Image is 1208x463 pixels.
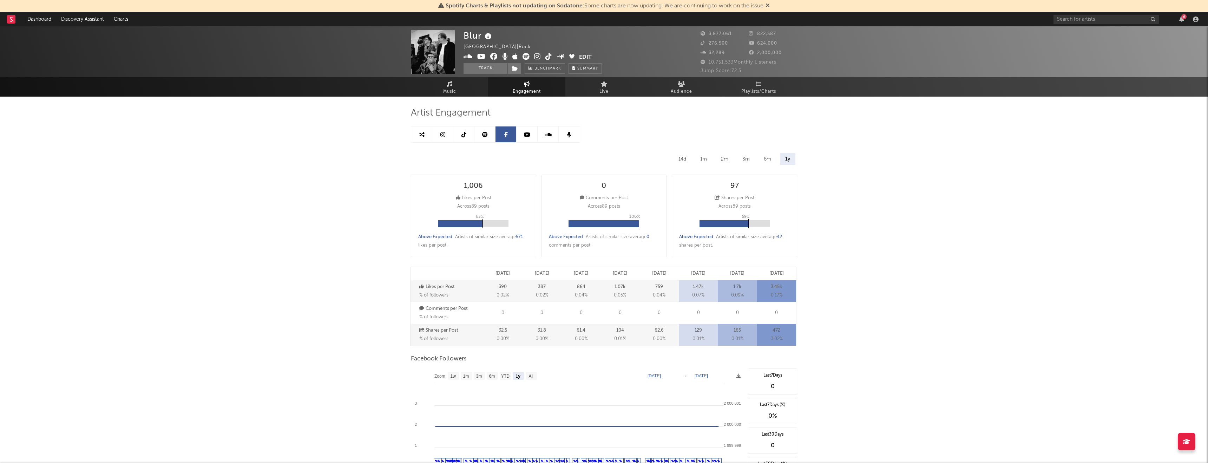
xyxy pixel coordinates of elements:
text: 3 [415,401,417,405]
span: 0.05 % [614,291,626,300]
p: [DATE] [574,269,588,278]
span: Facebook Followers [411,355,467,363]
text: 1 [415,443,417,448]
span: Dismiss [766,3,770,9]
p: [DATE] [613,269,627,278]
a: Dashboard [22,12,56,26]
div: 0 [679,302,718,324]
p: Shares per Post [419,326,481,335]
div: 0 [752,382,793,391]
div: Shares per Post [715,194,754,202]
p: 100 % [629,213,640,221]
div: : Artists of similar size average comments per post . [549,233,659,250]
span: 10,751,533 Monthly Listeners [701,60,776,65]
span: 624,000 [749,41,777,46]
span: % of followers [419,337,448,341]
button: Track [464,63,507,74]
span: Engagement [513,87,541,96]
text: [DATE] [648,373,661,378]
text: 6m [489,374,495,379]
p: 1.47k [693,283,704,291]
span: 0.04 % [575,291,587,300]
span: 0.02 % [497,291,509,300]
p: 129 [695,326,702,335]
a: Live [565,77,643,97]
button: 6 [1179,17,1184,22]
div: [GEOGRAPHIC_DATA] | Rock [464,43,539,51]
div: 2m [716,153,734,165]
span: 0.00 % [536,335,548,343]
div: Last 7 Days [752,372,793,379]
p: 69 % [742,213,750,221]
span: : Some charts are now updating. We are continuing to work on the issue [446,3,763,9]
span: Jump Score: 72.5 [701,69,741,73]
p: [DATE] [769,269,784,278]
text: 1w [451,374,456,379]
div: 1m [695,153,712,165]
div: 0 [483,302,522,324]
span: 0.00 % [653,335,665,343]
div: 6m [759,153,776,165]
button: Summary [569,63,602,74]
span: Playlists/Charts [741,87,776,96]
div: 0 [640,302,679,324]
p: 62.6 [655,326,664,335]
text: → [683,373,687,378]
text: Zoom [434,374,445,379]
p: Across 89 posts [457,202,490,211]
div: 6 [1181,14,1187,19]
p: [DATE] [652,269,667,278]
span: Music [443,87,456,96]
div: 0 [523,302,562,324]
span: Artist Engagement [411,109,491,117]
p: 165 [734,326,741,335]
span: Live [599,87,609,96]
text: 1y [516,374,521,379]
p: 472 [773,326,780,335]
div: 0 [718,302,757,324]
span: 0.02 % [536,291,548,300]
div: 0 [602,182,606,190]
text: All [528,374,533,379]
a: Charts [109,12,133,26]
span: 0 [646,235,649,239]
p: [DATE] [730,269,744,278]
div: 0 [752,441,793,450]
span: Above Expected [679,235,713,239]
span: 42 [777,235,782,239]
div: 3m [737,153,755,165]
div: Blur [464,30,493,41]
p: 104 [616,326,624,335]
p: Across 89 posts [718,202,751,211]
a: Playlists/Charts [720,77,797,97]
span: 822,587 [749,32,776,36]
span: 0.02 % [770,335,783,343]
a: Discovery Assistant [56,12,109,26]
text: 1m [463,374,469,379]
p: Likes per Post [419,283,481,291]
a: Benchmark [525,63,565,74]
div: : Artists of similar size average shares per post . [679,233,790,250]
div: 14d [673,153,691,165]
span: 0.01 % [692,335,704,343]
text: 2 000 000 [724,422,741,426]
button: Edit [579,53,592,62]
div: Last 30 Days [752,431,793,438]
input: Search for artists [1053,15,1159,24]
p: 864 [577,283,585,291]
span: 276,500 [701,41,728,46]
div: 1y [780,153,795,165]
span: 0.00 % [497,335,509,343]
p: 32.5 [499,326,507,335]
p: [DATE] [691,269,705,278]
p: 3.45k [771,283,782,291]
div: : Artists of similar size average likes per post . [418,233,529,250]
p: Comments per Post [419,305,481,313]
span: 0.00 % [575,335,587,343]
span: 571 [516,235,523,239]
text: 3m [476,374,482,379]
span: Above Expected [418,235,452,239]
div: 0 % [752,412,793,420]
text: 2 [415,422,417,426]
text: 1 999 999 [724,443,741,448]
